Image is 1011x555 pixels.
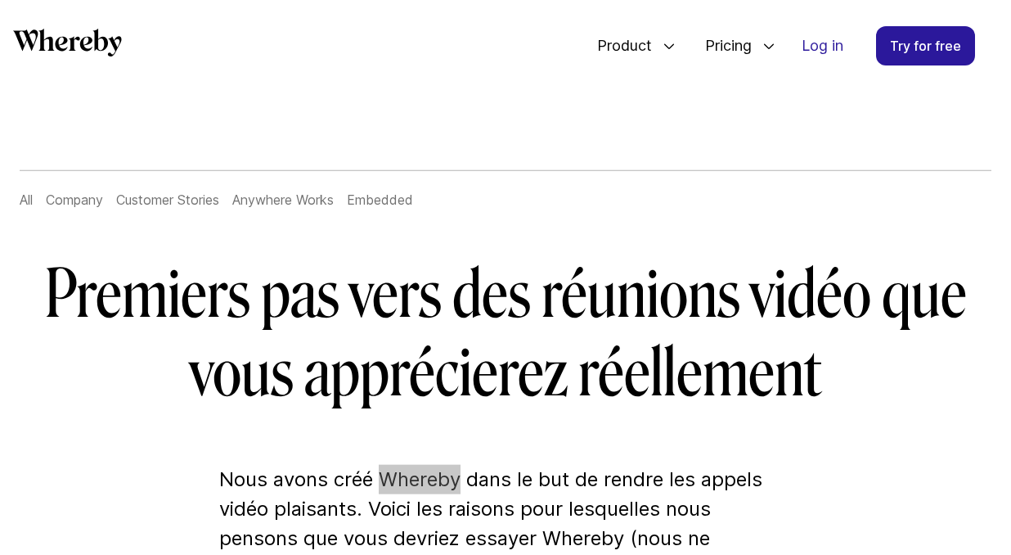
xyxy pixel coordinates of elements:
[232,192,334,208] a: Anywhere Works
[46,192,103,208] a: Company
[116,192,219,208] a: Customer Stories
[347,192,413,208] a: Embedded
[689,19,756,73] span: Pricing
[581,19,656,73] span: Product
[20,192,33,208] a: All
[876,26,975,65] a: Try for free
[34,255,977,413] h1: Premiers pas vers des réunions vidéo que vous apprécierez réellement
[13,29,122,56] svg: Whereby
[13,29,122,62] a: Whereby
[789,27,856,65] a: Log in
